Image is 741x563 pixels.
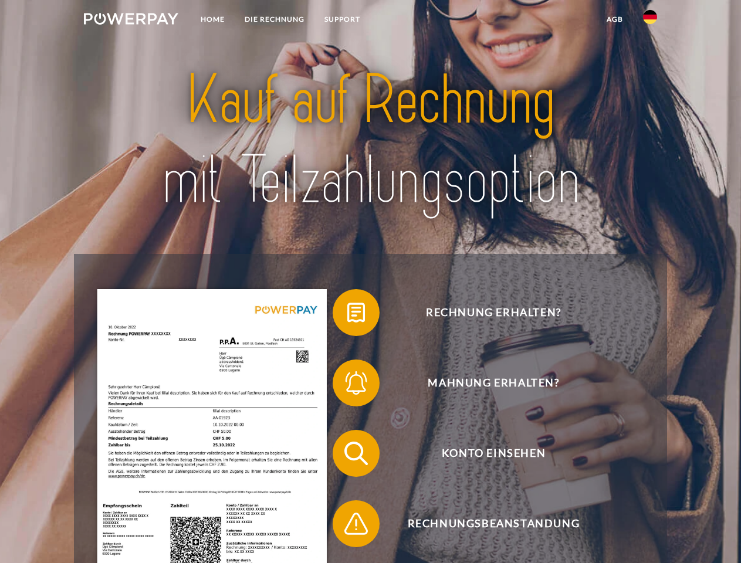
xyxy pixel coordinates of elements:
img: de [643,10,657,24]
button: Rechnungsbeanstandung [333,500,638,547]
a: SUPPORT [314,9,370,30]
a: DIE RECHNUNG [235,9,314,30]
img: qb_bell.svg [341,368,371,398]
button: Mahnung erhalten? [333,359,638,406]
img: logo-powerpay-white.svg [84,13,178,25]
img: qb_search.svg [341,439,371,468]
img: qb_warning.svg [341,509,371,538]
span: Mahnung erhalten? [350,359,637,406]
a: agb [597,9,633,30]
img: qb_bill.svg [341,298,371,327]
a: Home [191,9,235,30]
span: Rechnung erhalten? [350,289,637,336]
span: Konto einsehen [350,430,637,477]
img: title-powerpay_de.svg [112,56,629,225]
button: Konto einsehen [333,430,638,477]
span: Rechnungsbeanstandung [350,500,637,547]
button: Rechnung erhalten? [333,289,638,336]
